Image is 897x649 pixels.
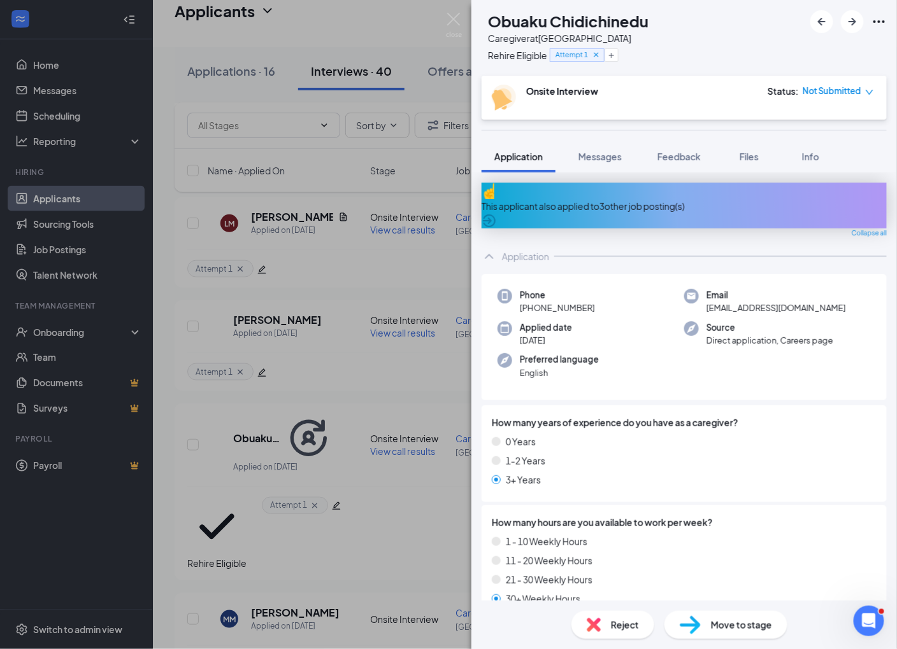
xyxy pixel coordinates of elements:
span: 1-2 Years [506,454,545,468]
span: Files [740,151,759,162]
span: 30+ Weekly Hours [506,592,580,606]
span: How many hours are you available to work per week? [492,515,713,529]
span: [DATE] [520,334,572,347]
span: Move to stage [711,618,772,632]
svg: ChevronUp [482,249,497,264]
span: Collapse all [852,228,887,239]
span: 11 - 20 Weekly Hours [506,554,592,568]
div: Status : [768,85,799,97]
span: Source [707,321,833,334]
b: Onsite Interview [526,85,598,97]
svg: ArrowLeftNew [814,14,829,29]
span: Attempt 1 [556,49,589,60]
span: 21 - 30 Weekly Hours [506,573,592,587]
span: Rehire Eligible [488,48,547,62]
span: Not Submitted [803,85,861,97]
span: down [865,88,874,97]
span: Feedback [657,151,701,162]
span: Application [494,151,543,162]
svg: ArrowCircle [482,213,497,228]
iframe: Intercom live chat [854,606,884,636]
span: [EMAIL_ADDRESS][DOMAIN_NAME] [707,302,846,314]
h1: Obuaku Chidichinedu [488,10,649,32]
span: [PHONE_NUMBER] [520,302,595,314]
span: Reject [611,618,639,632]
span: Preferred language [520,353,599,366]
button: ArrowLeftNew [810,10,833,33]
span: Phone [520,289,595,302]
span: English [520,366,599,379]
svg: Cross [592,50,601,59]
svg: ArrowRight [845,14,860,29]
span: 1 - 10 Weekly Hours [506,534,587,548]
span: 3+ Years [506,473,541,487]
div: This applicant also applied to 3 other job posting(s) [482,199,887,213]
span: Messages [578,151,622,162]
span: Applied date [520,321,572,334]
div: Application [502,250,549,263]
span: How many years of experience do you have as a caregiver? [492,415,738,429]
span: Direct application, Careers page [707,334,833,347]
button: Plus [605,48,619,62]
svg: Plus [608,52,615,59]
svg: Ellipses [872,14,887,29]
button: ArrowRight [841,10,864,33]
span: 0 Years [506,435,536,449]
div: Caregiver at [GEOGRAPHIC_DATA] [488,32,649,45]
span: Info [802,151,819,162]
span: Email [707,289,846,302]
